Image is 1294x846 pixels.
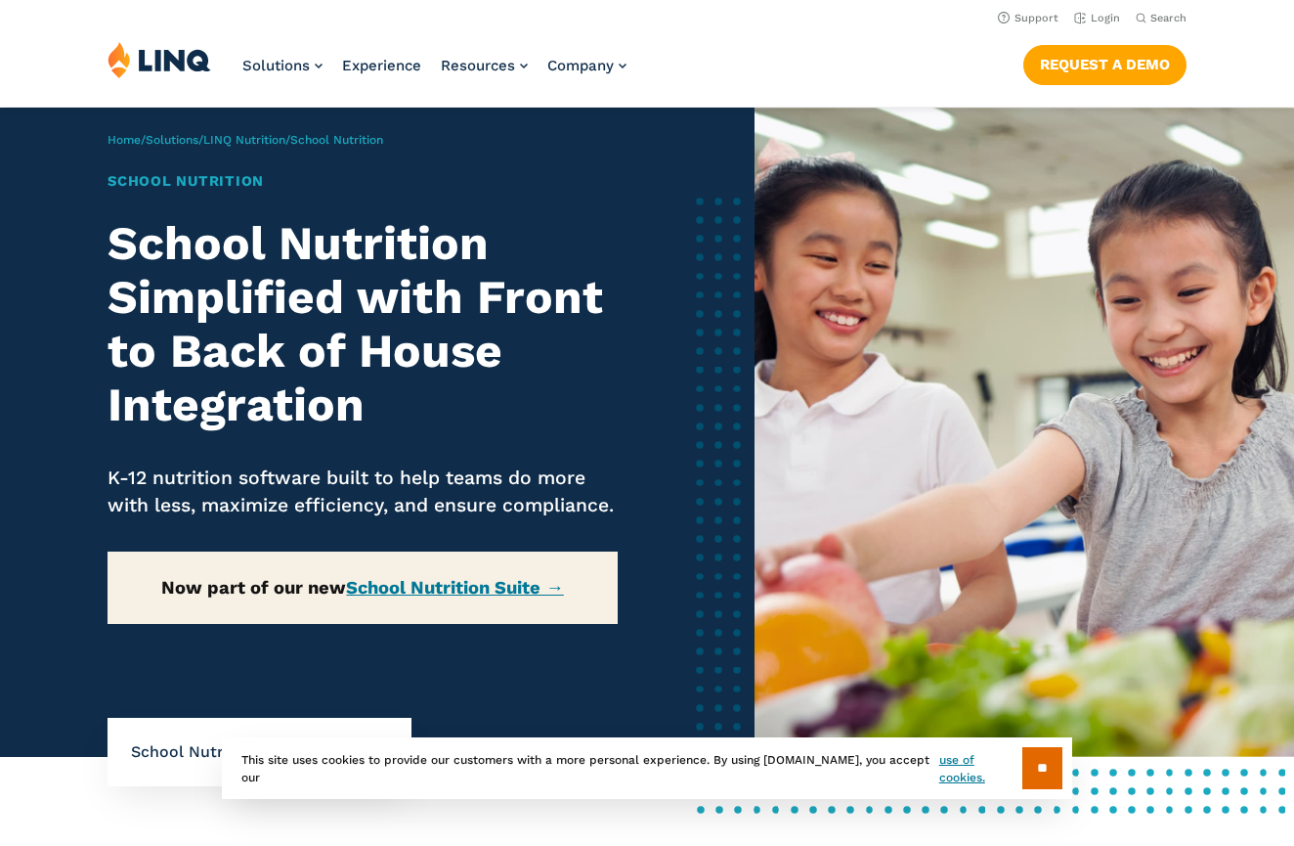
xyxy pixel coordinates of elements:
a: LINQ Nutrition [203,133,285,147]
a: Request a Demo [1023,45,1186,84]
div: This site uses cookies to provide our customers with a more personal experience. By using [DOMAIN... [222,737,1072,799]
h1: School Nutrition [108,170,618,192]
span: / / / [108,133,383,147]
span: School Nutrition [290,133,383,147]
nav: Primary Navigation [242,41,626,106]
a: Login [1074,12,1120,24]
a: use of cookies. [939,751,1022,786]
a: Home [108,133,141,147]
a: Resources [441,57,528,74]
span: Resources [441,57,515,74]
span: Company [547,57,614,74]
a: Solutions [242,57,323,74]
li: Overview [280,718,388,786]
img: LINQ | K‑12 Software [108,41,211,78]
a: Support [998,12,1058,24]
a: Solutions [146,133,198,147]
a: Experience [342,57,421,74]
strong: Now part of our new [161,577,563,598]
a: School Nutrition Suite → [346,577,563,598]
img: School Nutrition Banner [755,108,1294,757]
nav: Button Navigation [1023,41,1186,84]
a: Company [547,57,626,74]
span: Search [1150,12,1186,24]
p: K-12 nutrition software built to help teams do more with less, maximize efficiency, and ensure co... [108,465,618,518]
h2: School Nutrition Simplified with Front to Back of House Integration [108,217,618,432]
button: Open Search Bar [1136,11,1186,25]
span: Solutions [242,57,310,74]
span: School Nutrition [131,741,280,763]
